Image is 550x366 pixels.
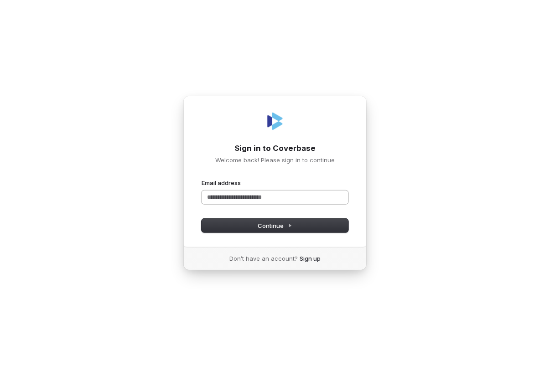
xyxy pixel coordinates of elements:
[202,156,348,164] p: Welcome back! Please sign in to continue
[300,254,321,263] a: Sign up
[202,219,348,232] button: Continue
[202,179,241,187] label: Email address
[229,254,298,263] span: Don’t have an account?
[258,222,292,230] span: Continue
[264,110,286,132] img: Coverbase
[202,143,348,154] h1: Sign in to Coverbase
